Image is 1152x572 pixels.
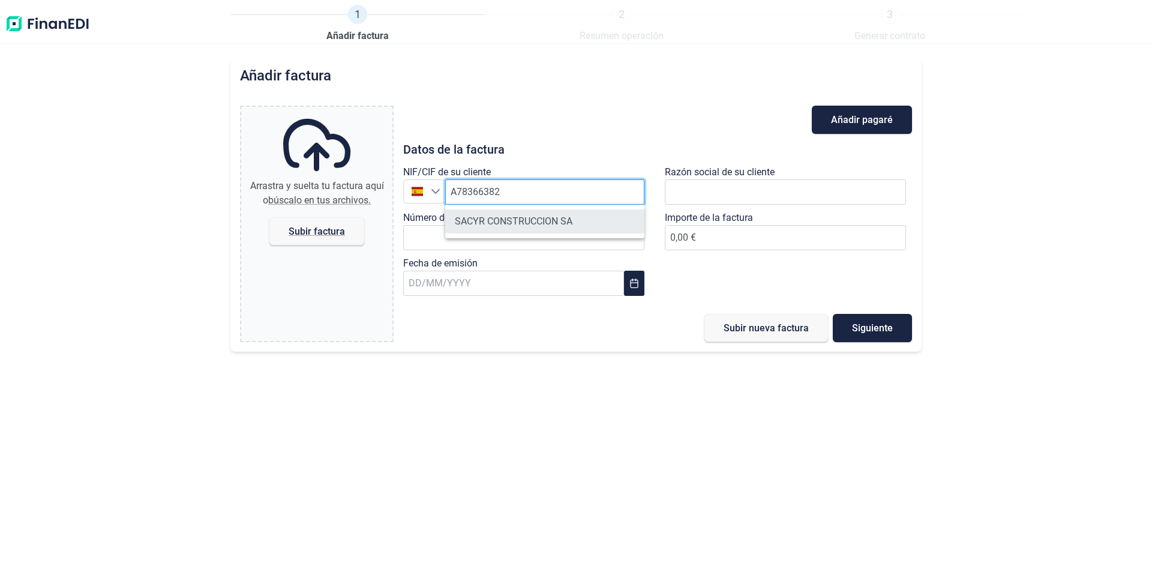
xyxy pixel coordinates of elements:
a: 1Añadir factura [326,5,389,43]
button: Añadir pagaré [812,106,912,134]
label: Importe de la factura [665,211,753,225]
span: búscalo en tus archivos. [268,194,371,206]
span: 1 [348,5,367,24]
span: Añadir pagaré [831,115,893,124]
span: Añadir factura [326,29,389,43]
button: Subir nueva factura [704,314,828,342]
div: Seleccione un país [431,180,445,203]
span: Subir factura [289,227,345,236]
span: Siguiente [852,324,893,333]
h2: Añadir factura [240,67,331,84]
label: Razón social de su cliente [665,165,775,179]
li: SACYR CONSTRUCCION SA [445,209,644,233]
input: DD/MM/YYYY [403,271,624,296]
div: Arrastra y suelta tu factura aquí o [246,179,388,208]
label: Fecha de emisión [403,256,478,271]
img: Logo de aplicación [5,5,90,43]
img: ES [412,185,423,197]
label: NIF/CIF de su cliente [403,165,491,179]
button: Siguiente [833,314,912,342]
span: Subir nueva factura [724,324,809,333]
label: Número de factura [403,211,482,225]
h3: Datos de la factura [403,143,912,155]
button: Choose Date [624,271,644,296]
